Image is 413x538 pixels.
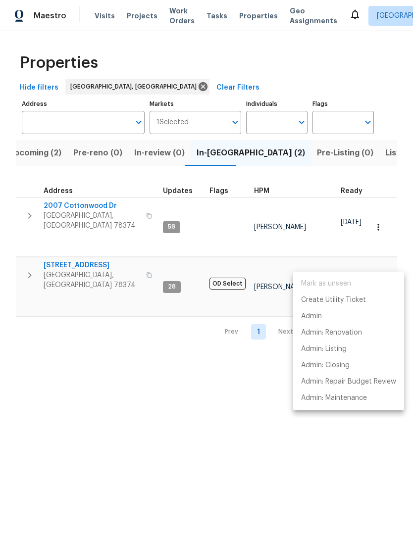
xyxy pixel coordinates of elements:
p: Admin: Closing [301,360,350,371]
p: Admin: Repair Budget Review [301,377,396,387]
p: Admin: Listing [301,344,347,354]
p: Admin: Maintenance [301,393,367,403]
p: Admin: Renovation [301,328,362,338]
p: Admin [301,311,322,322]
p: Create Utility Ticket [301,295,366,305]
